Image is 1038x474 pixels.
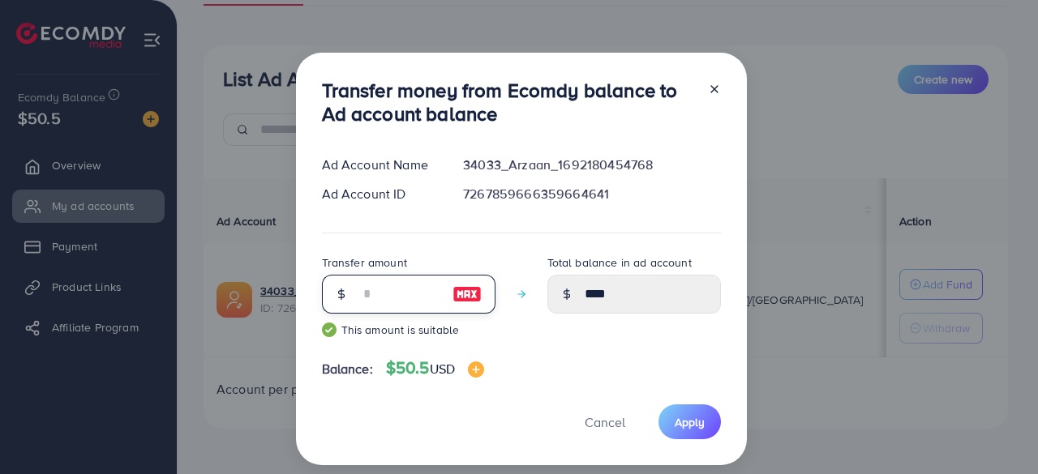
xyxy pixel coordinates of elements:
[658,404,721,439] button: Apply
[386,358,484,378] h4: $50.5
[450,185,733,203] div: 7267859666359664641
[468,361,484,378] img: image
[322,322,337,337] img: guide
[309,156,451,174] div: Ad Account Name
[969,401,1026,462] iframe: Chat
[322,79,695,126] h3: Transfer money from Ecomdy balance to Ad account balance
[564,404,646,439] button: Cancel
[450,156,733,174] div: 34033_Arzaan_1692180454768
[453,284,482,304] img: image
[585,413,625,431] span: Cancel
[322,322,495,338] small: This amount is suitable
[547,254,692,271] label: Total balance in ad account
[322,360,373,378] span: Balance:
[309,185,451,203] div: Ad Account ID
[322,254,407,271] label: Transfer amount
[430,360,455,378] span: USD
[675,414,705,430] span: Apply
